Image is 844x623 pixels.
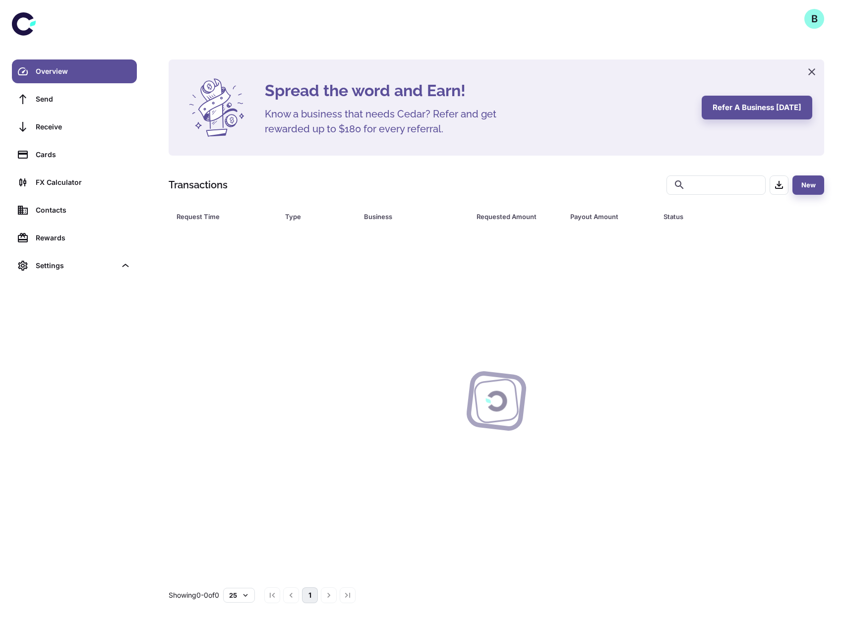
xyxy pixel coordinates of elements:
[265,107,513,136] h5: Know a business that needs Cedar? Refer and get rewarded up to $180 for every referral.
[177,210,273,224] span: Request Time
[12,87,137,111] a: Send
[12,198,137,222] a: Contacts
[36,232,131,243] div: Rewards
[302,587,318,603] button: page 1
[792,175,824,195] button: New
[12,170,137,194] a: FX Calculator
[36,177,131,188] div: FX Calculator
[36,260,116,271] div: Settings
[663,210,783,224] span: Status
[36,149,131,160] div: Cards
[223,588,255,603] button: 25
[12,59,137,83] a: Overview
[169,590,219,601] p: Showing 0-0 of 0
[477,210,545,224] div: Requested Amount
[285,210,339,224] div: Type
[12,143,137,167] a: Cards
[702,96,812,119] button: Refer a business [DATE]
[477,210,558,224] span: Requested Amount
[263,587,357,603] nav: pagination navigation
[177,210,260,224] div: Request Time
[285,210,352,224] span: Type
[12,115,137,139] a: Receive
[36,205,131,216] div: Contacts
[804,9,824,29] button: B
[570,210,639,224] div: Payout Amount
[169,177,228,192] h1: Transactions
[12,226,137,250] a: Rewards
[663,210,770,224] div: Status
[36,94,131,105] div: Send
[36,66,131,77] div: Overview
[12,254,137,278] div: Settings
[570,210,652,224] span: Payout Amount
[265,79,690,103] h4: Spread the word and Earn!
[36,121,131,132] div: Receive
